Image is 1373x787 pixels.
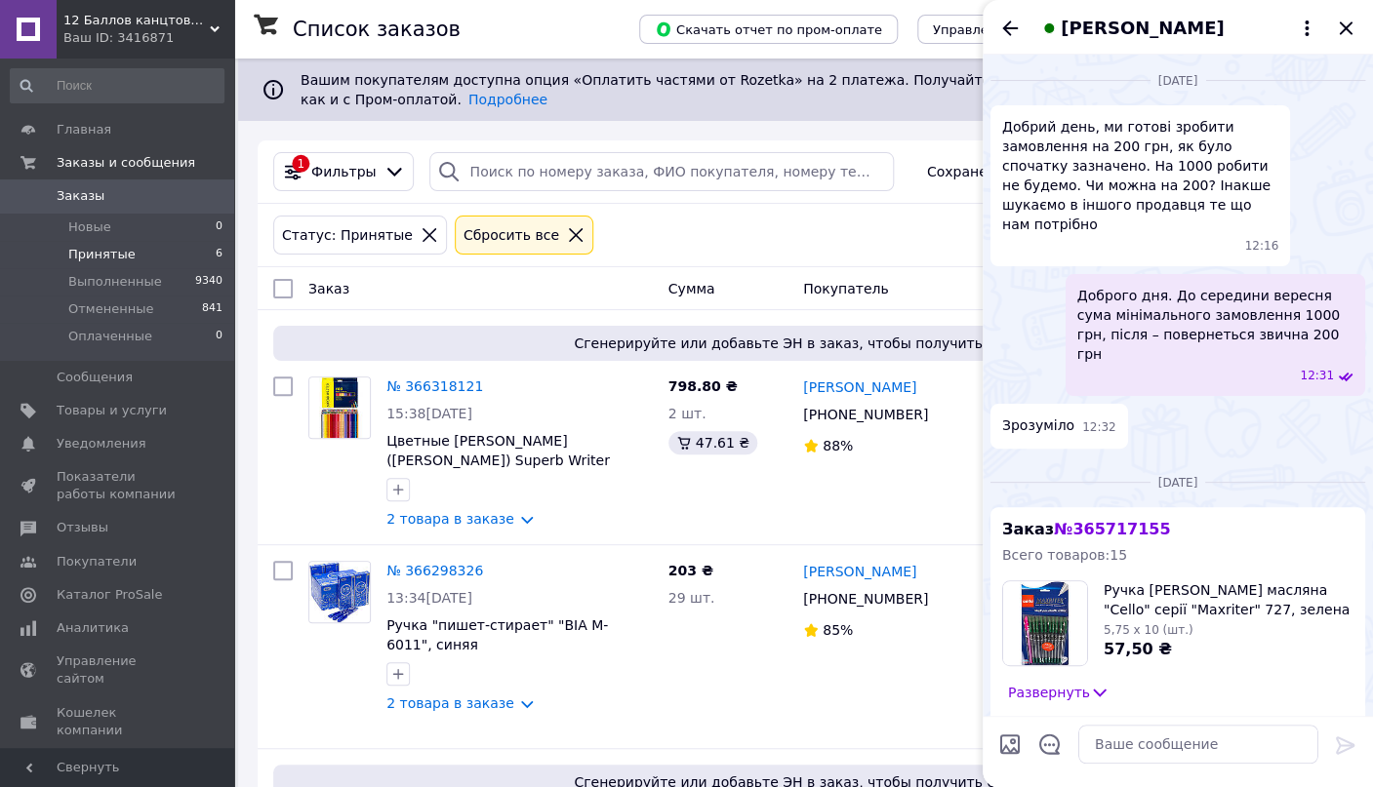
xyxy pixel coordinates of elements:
a: 2 товара в заказе [386,511,514,527]
img: Фото товару [309,562,370,622]
span: Заказы [57,187,104,205]
span: 2 шт. [668,406,707,421]
span: Аналитика [57,619,129,637]
span: Отзывы [57,519,108,536]
a: Фото товару [308,561,371,623]
span: 0 [216,328,222,345]
span: Управление сайтом [57,652,181,688]
span: Доброго дня. До середини вересня сума мінімального замовлення 1000 грн, після – повернеться звичн... [1077,286,1353,364]
span: 841 [202,300,222,318]
button: Управление статусами [917,15,1102,44]
span: [DATE] [1151,73,1206,90]
span: Покупатели [57,553,137,571]
span: 12:31 28.08.2025 [1300,368,1334,384]
a: [PERSON_NAME] [803,562,916,581]
span: Новые [68,218,111,236]
div: Статус: Принятые [278,224,417,246]
a: Подробнее [468,92,547,107]
span: Сохраненные фильтры: [927,162,1098,181]
span: Главная [57,121,111,138]
span: 29 шт. [668,590,715,606]
span: Фильтры [311,162,376,181]
span: Заказы и сообщения [57,154,195,172]
img: 4688425201_w160_h160_ruchka-kulkova-maslyana.jpg [1003,581,1087,665]
a: 2 товара в заказе [386,695,514,711]
span: [PHONE_NUMBER] [803,407,928,422]
span: Скачать отчет по пром-оплате [655,20,882,38]
div: Сбросить все [460,224,563,246]
span: Уведомления [57,435,145,453]
div: 47.61 ₴ [668,431,757,454]
span: Ручка [PERSON_NAME] масляна "Cello" серії "Maxriter" 727, зелена [1104,580,1353,619]
span: 12:16 28.08.2025 [1245,238,1279,255]
div: 12.10.2025 [990,472,1365,492]
span: Товары и услуги [57,402,167,419]
span: Выполненные [68,273,162,291]
span: [PHONE_NUMBER] [803,591,928,607]
span: Отмененные [68,300,153,318]
span: Кошелек компании [57,704,181,739]
button: Открыть шаблоны ответов [1037,731,1063,757]
span: 5,75 x 10 (шт.) [1104,623,1193,637]
span: № 365717155 [1054,520,1170,538]
span: 13:34[DATE] [386,590,472,606]
img: Фото товару [309,377,370,438]
div: 28.08.2025 [990,70,1365,90]
span: Управление статусами [933,22,1086,37]
a: Фото товару [308,376,371,439]
h1: Список заказов [293,18,461,41]
span: Зрозуміло [1002,415,1074,436]
button: [PERSON_NAME] [1037,16,1318,41]
span: Вашим покупателям доступна опция «Оплатить частями от Rozetka» на 2 платежа. Получайте новые зака... [301,72,1302,107]
span: [PERSON_NAME] [1061,16,1224,41]
span: Каталог ProSale [57,586,162,604]
span: 57,50 ₴ [1104,640,1172,658]
a: Ручка "пишет-стирает" "BIA M-6011", синяя [386,617,608,652]
a: Цветные [PERSON_NAME] ([PERSON_NAME]) Superb Writer 4100-100CB, Набор 100 цветов [386,433,610,488]
span: Покупатель [803,281,889,296]
span: Добрий день, ми готові зробити замовлення на 200 грн, як було спочатку зазначено. На 1000 робити ... [1002,117,1278,234]
a: № 366318121 [386,378,483,394]
button: Скачать отчет по пром-оплате [639,15,898,44]
span: Всего товаров: 15 [1002,547,1127,563]
span: 203 ₴ [668,563,713,578]
a: № 366298326 [386,563,483,578]
span: Сообщения [57,369,133,386]
input: Поиск [10,68,224,103]
span: 12:32 28.08.2025 [1082,419,1116,436]
span: 798.80 ₴ [668,378,738,394]
span: 88% [823,438,853,453]
a: [PERSON_NAME] [803,377,916,397]
span: Заказ [1002,520,1171,538]
span: Оплаченные [68,328,152,345]
button: Назад [998,17,1022,40]
span: 15:38[DATE] [386,406,472,421]
span: 12 Баллов канцтовары оптом и в розницу [63,12,210,29]
button: Развернуть [1002,682,1115,703]
span: 0 [216,218,222,236]
input: Поиск по номеру заказа, ФИО покупателя, номеру телефона, Email, номеру накладной [429,152,894,191]
span: [DATE] [1151,475,1206,492]
span: Сумма [668,281,715,296]
span: Принятые [68,246,136,263]
span: Показатели работы компании [57,468,181,503]
span: 85% [823,622,853,638]
div: Ваш ID: 3416871 [63,29,234,47]
span: Сгенерируйте или добавьте ЭН в заказ, чтобы получить оплату [281,334,1330,353]
span: Заказ [308,281,349,296]
span: 9340 [195,273,222,291]
span: 6 [216,246,222,263]
button: Закрыть [1334,17,1357,40]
